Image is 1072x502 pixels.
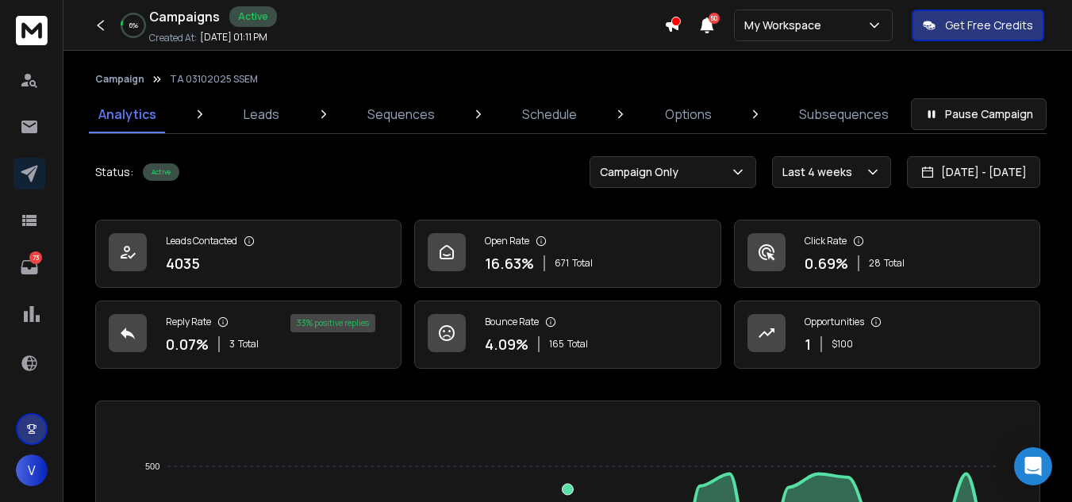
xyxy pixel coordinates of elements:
[95,301,402,369] a: Reply Rate0.07%3Total33% positive replies
[907,156,1040,188] button: [DATE] - [DATE]
[95,164,133,180] p: Status:
[414,220,720,288] a: Open Rate16.63%671Total
[790,95,898,133] a: Subsequences
[805,252,848,274] p: 0.69 %
[1014,447,1052,485] div: Open Intercom Messenger
[95,220,402,288] a: Leads Contacted4035
[485,316,539,328] p: Bounce Rate
[485,333,528,355] p: 4.09 %
[170,73,258,86] p: TA 03102025 SSEM
[145,462,159,471] tspan: 500
[799,105,889,124] p: Subsequences
[555,257,569,270] span: 671
[513,95,586,133] a: Schedule
[832,338,853,351] p: $ 100
[884,257,905,270] span: Total
[805,235,847,247] p: Click Rate
[414,301,720,369] a: Bounce Rate4.09%165Total
[665,105,712,124] p: Options
[149,7,220,26] h1: Campaigns
[567,338,588,351] span: Total
[290,314,375,332] div: 33 % positive replies
[805,316,864,328] p: Opportunities
[29,251,42,264] p: 73
[166,316,211,328] p: Reply Rate
[13,251,45,283] a: 73
[238,338,259,351] span: Total
[522,105,577,124] p: Schedule
[655,95,721,133] a: Options
[229,6,277,27] div: Active
[869,257,881,270] span: 28
[945,17,1033,33] p: Get Free Credits
[166,333,209,355] p: 0.07 %
[149,32,197,44] p: Created At:
[95,73,144,86] button: Campaign
[485,235,529,247] p: Open Rate
[912,10,1044,41] button: Get Free Credits
[805,333,811,355] p: 1
[600,164,685,180] p: Campaign Only
[16,454,48,486] button: V
[744,17,828,33] p: My Workspace
[549,338,564,351] span: 165
[709,13,720,24] span: 50
[734,220,1040,288] a: Click Rate0.69%28Total
[166,252,200,274] p: 4035
[166,235,237,247] p: Leads Contacted
[782,164,859,180] p: Last 4 weeks
[98,105,156,124] p: Analytics
[367,105,435,124] p: Sequences
[358,95,444,133] a: Sequences
[234,95,289,133] a: Leads
[229,338,235,351] span: 3
[200,31,267,44] p: [DATE] 01:11 PM
[89,95,166,133] a: Analytics
[911,98,1047,130] button: Pause Campaign
[143,163,179,181] div: Active
[244,105,279,124] p: Leads
[734,301,1040,369] a: Opportunities1$100
[129,21,138,30] p: 6 %
[485,252,534,274] p: 16.63 %
[572,257,593,270] span: Total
